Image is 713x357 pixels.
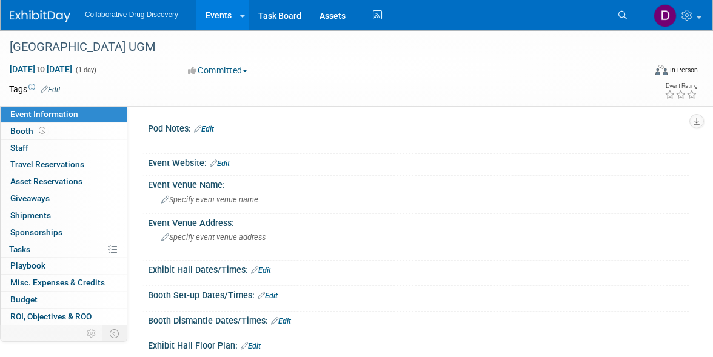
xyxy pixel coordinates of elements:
[251,266,271,275] a: Edit
[664,83,697,89] div: Event Rating
[10,295,38,304] span: Budget
[36,126,48,135] span: Booth not reserved yet
[10,278,105,287] span: Misc. Expenses & Credits
[10,143,28,153] span: Staff
[102,325,127,341] td: Toggle Event Tabs
[35,64,47,74] span: to
[1,309,127,325] a: ROI, Objectives & ROO
[148,176,689,191] div: Event Venue Name:
[148,214,689,229] div: Event Venue Address:
[271,317,291,325] a: Edit
[241,342,261,350] a: Edit
[591,63,698,81] div: Event Format
[41,85,61,94] a: Edit
[148,312,689,327] div: Booth Dismantle Dates/Times:
[1,106,127,122] a: Event Information
[210,159,230,168] a: Edit
[1,258,127,274] a: Playbook
[81,325,102,341] td: Personalize Event Tab Strip
[161,233,266,242] span: Specify event venue address
[654,4,677,27] img: Daniel Castro
[1,140,127,156] a: Staff
[1,190,127,207] a: Giveaways
[85,10,178,19] span: Collaborative Drug Discovery
[10,312,92,321] span: ROI, Objectives & ROO
[258,292,278,300] a: Edit
[669,65,698,75] div: In-Person
[10,176,82,186] span: Asset Reservations
[148,286,689,302] div: Booth Set-up Dates/Times:
[9,64,73,75] span: [DATE] [DATE]
[10,109,78,119] span: Event Information
[1,241,127,258] a: Tasks
[194,125,214,133] a: Edit
[10,261,45,270] span: Playbook
[1,156,127,173] a: Travel Reservations
[148,119,689,135] div: Pod Notes:
[10,193,50,203] span: Giveaways
[10,159,84,169] span: Travel Reservations
[5,36,631,58] div: [GEOGRAPHIC_DATA] UGM
[161,195,258,204] span: Specify event venue name
[10,10,70,22] img: ExhibitDay
[1,292,127,308] a: Budget
[148,336,689,352] div: Exhibit Hall Floor Plan:
[10,126,48,136] span: Booth
[1,123,127,139] a: Booth
[75,66,96,74] span: (1 day)
[1,275,127,291] a: Misc. Expenses & Credits
[1,224,127,241] a: Sponsorships
[9,83,61,95] td: Tags
[1,207,127,224] a: Shipments
[10,210,51,220] span: Shipments
[655,65,668,75] img: Format-Inperson.png
[148,154,689,170] div: Event Website:
[148,261,689,276] div: Exhibit Hall Dates/Times:
[9,244,30,254] span: Tasks
[10,227,62,237] span: Sponsorships
[184,64,252,76] button: Committed
[1,173,127,190] a: Asset Reservations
